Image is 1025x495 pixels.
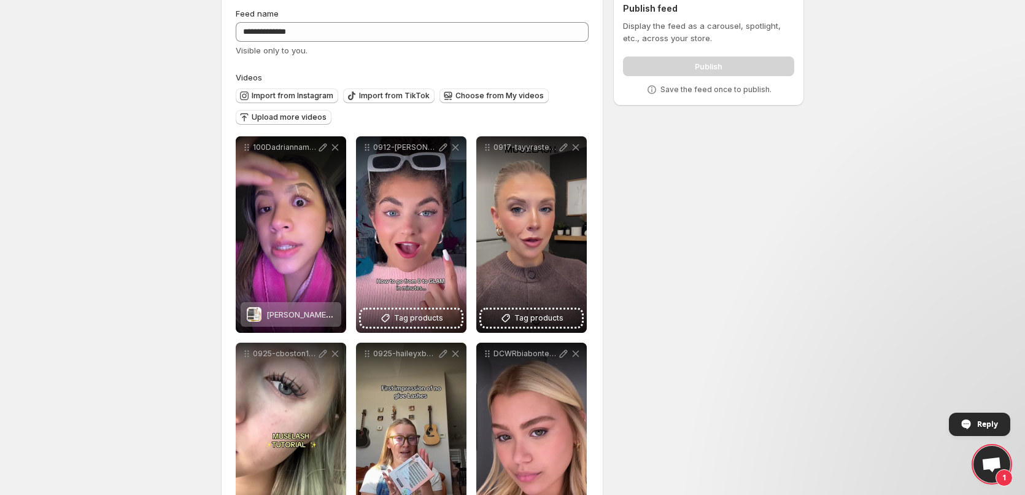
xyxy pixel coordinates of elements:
span: Tag products [514,312,563,324]
span: [PERSON_NAME] Clusters Kit [266,310,374,319]
p: 100Dadriannamariiee2025912 [253,142,317,152]
button: Import from Instagram [236,88,338,103]
h2: Publish feed [623,2,794,15]
p: DCWRbiabontempi 202599 [493,349,557,359]
span: Tag products [394,312,443,324]
span: Visible only to you. [236,45,307,55]
div: 100Dadriannamariiee2025912ATHENA Lash Clusters Kit[PERSON_NAME] Clusters Kit [236,136,346,333]
button: Import from TikTok [343,88,435,103]
span: Videos [236,72,262,82]
span: Import from Instagram [252,91,333,101]
button: Tag products [481,310,582,327]
span: Upload more videos [252,112,327,122]
span: Choose from My videos [455,91,544,101]
div: 0917-tayyrastetter-1999Tag products [476,136,587,333]
p: 0925-haileyxbush-DCWR [373,349,437,359]
p: 0917-tayyrastetter-1999 [493,142,557,152]
span: Import from TikTok [359,91,430,101]
p: 0912-[PERSON_NAME] [373,142,437,152]
button: Upload more videos [236,110,331,125]
div: Open chat [973,446,1010,483]
p: Save the feed once to publish. [660,85,772,95]
button: Choose from My videos [439,88,549,103]
img: ATHENA Lash Clusters Kit [247,307,261,322]
p: 0925-cboston16-FY [253,349,317,359]
span: 1 [996,469,1013,486]
p: Display the feed as a carousel, spotlight, etc., across your store. [623,20,794,44]
button: Tag products [361,310,462,327]
div: 0912-[PERSON_NAME]Tag products [356,136,466,333]
span: Feed name [236,9,279,18]
span: Reply [977,413,998,435]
